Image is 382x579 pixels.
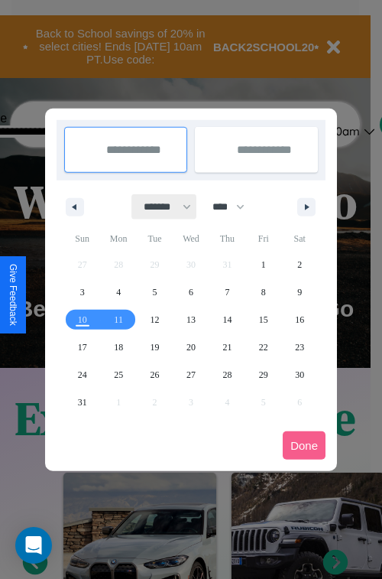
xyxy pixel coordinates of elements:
[173,361,209,389] button: 27
[282,251,318,278] button: 2
[259,361,268,389] span: 29
[8,264,18,326] div: Give Feedback
[151,361,160,389] span: 26
[282,361,318,389] button: 30
[283,431,325,460] button: Done
[209,278,245,306] button: 7
[245,361,281,389] button: 29
[100,361,136,389] button: 25
[297,251,302,278] span: 2
[295,333,304,361] span: 23
[209,306,245,333] button: 14
[189,278,193,306] span: 6
[137,361,173,389] button: 26
[137,306,173,333] button: 12
[186,333,196,361] span: 20
[295,361,304,389] span: 30
[100,333,136,361] button: 18
[78,389,87,416] span: 31
[137,278,173,306] button: 5
[245,306,281,333] button: 15
[282,333,318,361] button: 23
[282,278,318,306] button: 9
[209,361,245,389] button: 28
[282,226,318,251] span: Sat
[78,361,87,389] span: 24
[137,226,173,251] span: Tue
[295,306,304,333] span: 16
[222,361,231,389] span: 28
[64,333,100,361] button: 17
[225,278,229,306] span: 7
[64,226,100,251] span: Sun
[222,306,231,333] span: 14
[173,333,209,361] button: 20
[261,278,266,306] span: 8
[259,306,268,333] span: 15
[245,251,281,278] button: 1
[222,333,231,361] span: 21
[80,278,85,306] span: 3
[151,333,160,361] span: 19
[209,226,245,251] span: Thu
[245,278,281,306] button: 8
[173,278,209,306] button: 6
[209,333,245,361] button: 21
[186,361,196,389] span: 27
[173,226,209,251] span: Wed
[116,278,121,306] span: 4
[64,306,100,333] button: 10
[282,306,318,333] button: 16
[137,333,173,361] button: 19
[100,226,136,251] span: Mon
[297,278,302,306] span: 9
[114,361,123,389] span: 25
[15,527,52,564] div: Open Intercom Messenger
[114,306,123,333] span: 11
[261,251,266,278] span: 1
[78,306,87,333] span: 10
[259,333,268,361] span: 22
[186,306,196,333] span: 13
[78,333,87,361] span: 17
[245,333,281,361] button: 22
[151,306,160,333] span: 12
[64,389,100,416] button: 31
[173,306,209,333] button: 13
[100,278,136,306] button: 4
[114,333,123,361] span: 18
[245,226,281,251] span: Fri
[64,278,100,306] button: 3
[153,278,157,306] span: 5
[100,306,136,333] button: 11
[64,361,100,389] button: 24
